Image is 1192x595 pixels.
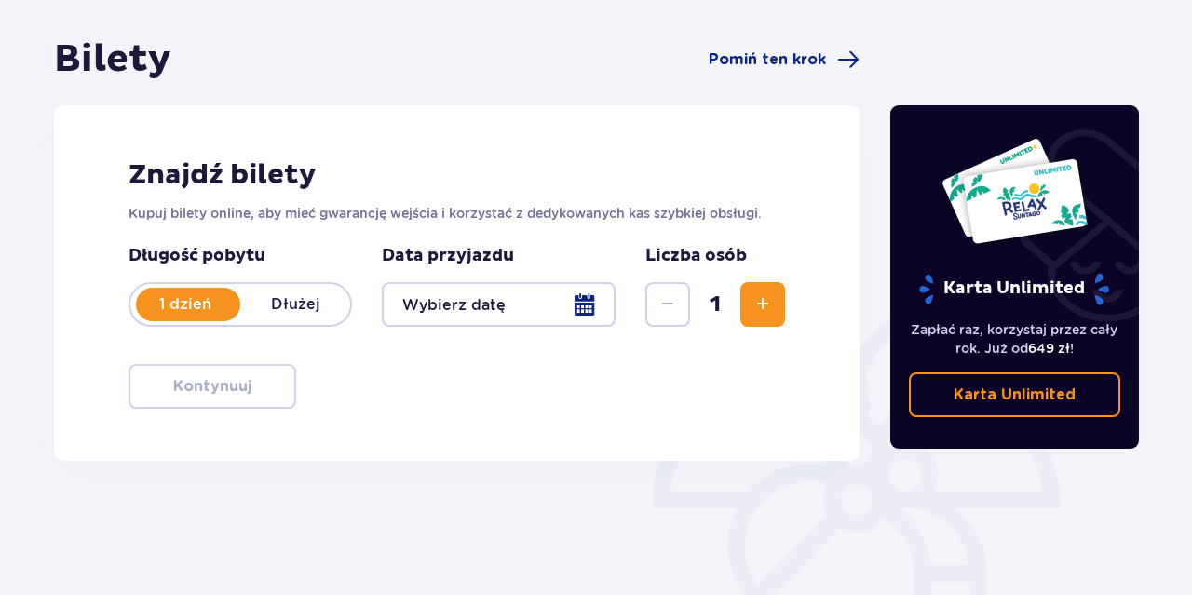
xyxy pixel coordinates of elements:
p: Kupuj bilety online, aby mieć gwarancję wejścia i korzystać z dedykowanych kas szybkiej obsługi. [129,204,785,223]
button: Zmniejsz [645,282,690,327]
button: Zwiększ [740,282,785,327]
span: Pomiń ten krok [709,49,826,70]
h2: Znajdź bilety [129,157,785,193]
p: Długość pobytu [129,245,352,267]
p: Kontynuuj [173,376,251,397]
p: Liczba osób [645,245,747,267]
button: Kontynuuj [129,364,296,409]
a: Karta Unlimited [909,372,1121,417]
img: Dwie karty całoroczne do Suntago z napisem 'UNLIMITED RELAX', na białym tle z tropikalnymi liśćmi... [941,137,1089,245]
p: Data przyjazdu [382,245,514,267]
h1: Bilety [54,36,171,83]
p: Zapłać raz, korzystaj przez cały rok. Już od ! [909,320,1121,358]
a: Pomiń ten krok [709,48,860,71]
p: 1 dzień [130,294,240,315]
span: 1 [694,291,737,318]
span: 649 zł [1028,341,1070,356]
p: Karta Unlimited [917,273,1111,305]
p: Dłużej [240,294,350,315]
p: Karta Unlimited [954,385,1076,405]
